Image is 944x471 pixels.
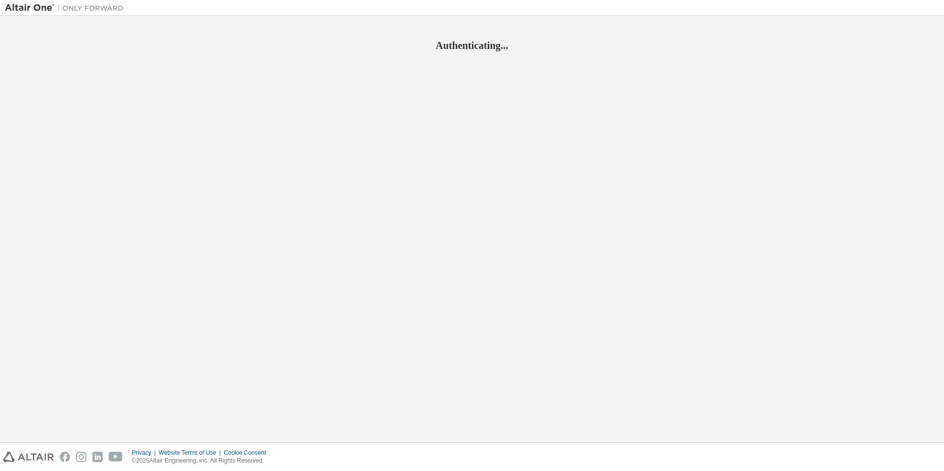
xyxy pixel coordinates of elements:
[158,449,224,457] div: Website Terms of Use
[92,452,103,462] img: linkedin.svg
[60,452,70,462] img: facebook.svg
[224,449,272,457] div: Cookie Consent
[132,457,272,465] p: © 2025 Altair Engineering, Inc. All Rights Reserved.
[3,452,54,462] img: altair_logo.svg
[5,3,128,13] img: Altair One
[109,452,123,462] img: youtube.svg
[5,39,939,52] h2: Authenticating...
[76,452,86,462] img: instagram.svg
[132,449,158,457] div: Privacy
